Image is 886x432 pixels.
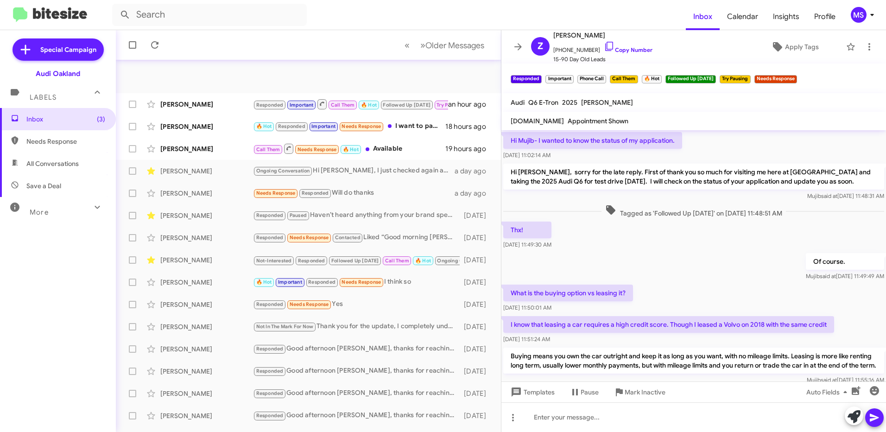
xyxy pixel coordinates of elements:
a: Inbox [686,3,720,30]
span: 🔥 Hot [256,279,272,285]
span: Responded [256,390,284,396]
button: MS [843,7,876,23]
div: [PERSON_NAME] [160,144,253,153]
div: Who's this? [253,98,448,110]
div: Good afternoon [PERSON_NAME], thanks for reaching out. We’d love to see the vehicle(s) in person ... [253,366,460,376]
span: Important [278,279,302,285]
div: [PERSON_NAME] [160,411,253,420]
div: [PERSON_NAME] [160,189,253,198]
span: » [420,39,425,51]
span: Not In The Mark For Now [256,324,314,330]
div: [DATE] [460,411,494,420]
div: Thank you for the update, I completely understand. If anything changes down the road or you have ... [253,321,460,332]
div: Available [253,143,445,154]
span: Appointment Shown [568,117,628,125]
div: [DATE] [460,322,494,331]
div: MS [851,7,867,23]
span: 2025 [562,98,577,107]
span: Z [538,39,543,54]
span: said at [821,376,837,383]
span: Responded [256,235,284,241]
div: a day ago [455,166,494,176]
span: Responded [256,346,284,352]
span: Responded [256,212,284,218]
span: Contacted [335,235,361,241]
span: More [30,208,49,216]
small: Phone Call [577,75,606,83]
a: Calendar [720,3,766,30]
span: Audi [511,98,525,107]
div: Yes [253,299,460,310]
div: [PERSON_NAME] [160,389,253,398]
div: an hour ago [448,100,494,109]
div: [PERSON_NAME] [160,122,253,131]
div: 18 hours ago [445,122,494,131]
span: Needs Response [26,137,105,146]
span: (3) [97,114,105,124]
div: Good afternoon [PERSON_NAME], thanks for reaching out. We’d love to see the vehicle in person to ... [253,410,460,421]
div: [PERSON_NAME] [160,322,253,331]
span: Pause [581,384,599,400]
div: [DATE] [460,255,494,265]
div: [PERSON_NAME] [160,100,253,109]
small: Try Pausing [720,75,750,83]
button: Previous [399,36,415,55]
span: Needs Response [290,235,329,241]
small: 🔥 Hot [642,75,662,83]
div: Hi [PERSON_NAME], I just checked again and the CR-V Hybrid you were looking at has already been s... [253,165,455,176]
span: Responded [302,190,329,196]
a: Special Campaign [13,38,104,61]
button: Mark Inactive [606,384,673,400]
a: Insights [766,3,807,30]
span: Ongoing Conversation [256,168,310,174]
div: [DATE] [460,233,494,242]
span: Not-Interested [256,258,292,264]
div: Good afternoon [PERSON_NAME], thanks for reaching out. We’d love to see the vehicle in person to ... [253,343,460,354]
span: Responded [256,301,284,307]
span: Tagged as 'Followed Up [DATE]' on [DATE] 11:48:51 AM [601,204,786,218]
div: [PERSON_NAME] [160,211,253,220]
span: Important [311,123,335,129]
span: Paused [290,212,307,218]
span: Needs Response [297,146,337,152]
span: Mujib [DATE] 11:48:31 AM [807,192,884,199]
div: Good afternoon [PERSON_NAME], thanks for reaching out. We’d love to see the vehicle in person to ... [253,388,460,399]
button: Auto Fields [799,384,858,400]
span: « [405,39,410,51]
small: Needs Response [754,75,797,83]
span: [DATE] 11:02:14 AM [503,152,551,159]
span: 15-90 Day Old Leads [553,55,652,64]
div: [DATE] [460,278,494,287]
div: Yes [253,254,460,266]
p: Hi [PERSON_NAME], sorry for the late reply. First of thank you so much for visiting me here at [G... [503,164,884,190]
span: Special Campaign [40,45,96,54]
span: 🔥 Hot [256,123,272,129]
small: Followed Up [DATE] [665,75,716,83]
span: Save a Deal [26,181,61,191]
div: [DATE] [460,300,494,309]
span: Needs Response [256,190,296,196]
div: Audi Oakland [36,69,80,78]
div: [PERSON_NAME] [160,344,253,354]
button: Apply Tags [747,38,842,55]
div: [PERSON_NAME] [160,166,253,176]
div: [PERSON_NAME] [160,233,253,242]
a: Profile [807,3,843,30]
span: Try Pausing [437,102,463,108]
small: Responded [511,75,542,83]
span: Auto Fields [806,384,851,400]
span: Responded [256,413,284,419]
span: Needs Response [290,301,329,307]
span: Mujib [DATE] 11:55:16 AM [807,376,884,383]
span: said at [820,273,836,280]
span: Call Them [331,102,355,108]
span: Q6 E-Tron [528,98,558,107]
nav: Page navigation example [399,36,490,55]
span: [DATE] 11:51:24 AM [503,336,550,343]
span: Inbox [26,114,105,124]
p: Buying means you own the car outright and keep it as long as you want, with no mileage limits. Le... [503,348,884,374]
